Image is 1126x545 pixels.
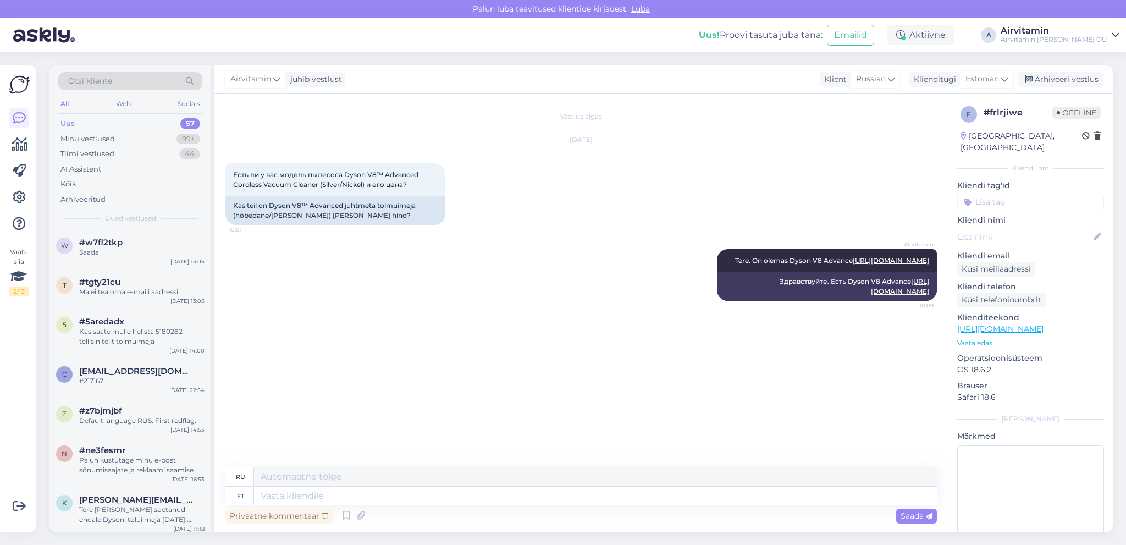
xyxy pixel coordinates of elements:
[79,376,205,386] div: #217167
[79,445,125,455] span: #ne3fesmr
[958,231,1091,243] input: Lisa nimi
[967,110,971,118] span: f
[628,4,653,14] span: Luba
[169,386,205,394] div: [DATE] 22:54
[63,321,67,329] span: 5
[957,380,1104,392] p: Brauser
[237,487,244,505] div: et
[957,312,1104,323] p: Klienditeekond
[229,225,270,234] span: 10:01
[170,426,205,434] div: [DATE] 14:53
[827,25,874,46] button: Emailid
[965,73,999,85] span: Estonian
[286,74,342,85] div: juhib vestlust
[717,272,937,301] div: Здравствуйте. Есть Dyson V8 Advance
[79,327,205,346] div: Kas saate mulle helista 5180282 tellisin teilt tolmuimeja
[957,414,1104,424] div: [PERSON_NAME]
[225,196,445,225] div: Kas teil on Dyson V8™ Advanced juhtmeta tolmuimeja (hõbedane/[PERSON_NAME]) [PERSON_NAME] hind?
[68,75,112,87] span: Otsi kliente
[225,112,937,122] div: Vestlus algas
[957,324,1044,334] a: [URL][DOMAIN_NAME]
[9,247,29,296] div: Vaata siia
[62,410,67,418] span: z
[62,449,67,458] span: n
[236,467,245,486] div: ru
[957,293,1046,307] div: Küsi telefoninumbrit
[62,370,67,378] span: c
[1001,26,1107,35] div: Airvitamin
[957,353,1104,364] p: Operatsioonisüsteem
[887,25,954,45] div: Aktiivne
[230,73,271,85] span: Airvitamin
[58,97,71,111] div: All
[961,130,1082,153] div: [GEOGRAPHIC_DATA], [GEOGRAPHIC_DATA]
[820,74,847,85] div: Klient
[61,241,68,250] span: w
[1052,107,1101,119] span: Offline
[79,505,205,525] div: Tere [PERSON_NAME] soetanud endale Dysoni toluilmeja [DATE]. Viimasel ajal on hakanud masin tõrku...
[957,250,1104,262] p: Kliendi email
[957,392,1104,403] p: Safari 18.6
[170,297,205,305] div: [DATE] 13:05
[1001,26,1119,44] a: AirvitaminAirvitamin [PERSON_NAME] OÜ
[63,281,67,289] span: t
[901,511,932,521] span: Saada
[60,134,115,145] div: Minu vestlused
[892,240,934,249] span: Airvitamin
[957,281,1104,293] p: Kliendi telefon
[114,97,133,111] div: Web
[957,262,1035,277] div: Küsi meiliaadressi
[856,73,886,85] span: Russian
[1001,35,1107,44] div: Airvitamin [PERSON_NAME] OÜ
[233,170,420,189] span: Есть ли у вас модель пылесоса Dyson V8™ Advanced Cordless Vacuum Cleaner (Silver/Nickel) и его цена?
[105,213,156,223] span: Uued vestlused
[79,406,122,416] span: #z7bjmjbf
[79,287,205,297] div: Ma ei tea oma e-maili aadressi
[169,346,205,355] div: [DATE] 14:00
[179,148,200,159] div: 44
[699,30,720,40] b: Uus!
[957,180,1104,191] p: Kliendi tag'id
[957,163,1104,173] div: Kliendi info
[176,134,200,145] div: 99+
[79,455,205,475] div: Palun kustutage minu e-post sõnumisaajate ja reklaami saamise listist ära. Teeksin seda ise, aga ...
[984,106,1052,119] div: # frlrjiwe
[60,179,76,190] div: Kõik
[957,431,1104,442] p: Märkmed
[170,257,205,266] div: [DATE] 13:05
[9,287,29,296] div: 2 / 3
[79,238,123,247] span: #w7fl2tkp
[60,118,75,129] div: Uus
[62,499,67,507] span: k
[180,118,200,129] div: 57
[79,247,205,257] div: Saada
[79,317,124,327] span: #5aredadx
[225,135,937,145] div: [DATE]
[957,338,1104,348] p: Vaata edasi ...
[699,29,823,42] div: Proovi tasuta juba täna:
[957,194,1104,210] input: Lisa tag
[79,416,205,426] div: Default language RUS. First redflag.
[1018,72,1103,87] div: Arhiveeri vestlus
[225,509,333,524] div: Privaatne kommentaar
[853,256,929,265] a: [URL][DOMAIN_NAME]
[9,74,30,95] img: Askly Logo
[735,256,929,265] span: Tere. On olemas Dyson V8 Advance
[171,475,205,483] div: [DATE] 16:53
[909,74,956,85] div: Klienditugi
[957,364,1104,376] p: OS 18.6.2
[957,214,1104,226] p: Kliendi nimi
[79,277,120,287] span: #tgty21cu
[79,495,194,505] span: kevin.kaljumae@gmail.com
[892,301,934,310] span: 10:09
[981,27,996,43] div: A
[175,97,202,111] div: Socials
[79,366,194,376] span: coolipreyly@hotmail.com
[60,164,101,175] div: AI Assistent
[173,525,205,533] div: [DATE] 11:18
[60,194,106,205] div: Arhiveeritud
[60,148,114,159] div: Tiimi vestlused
